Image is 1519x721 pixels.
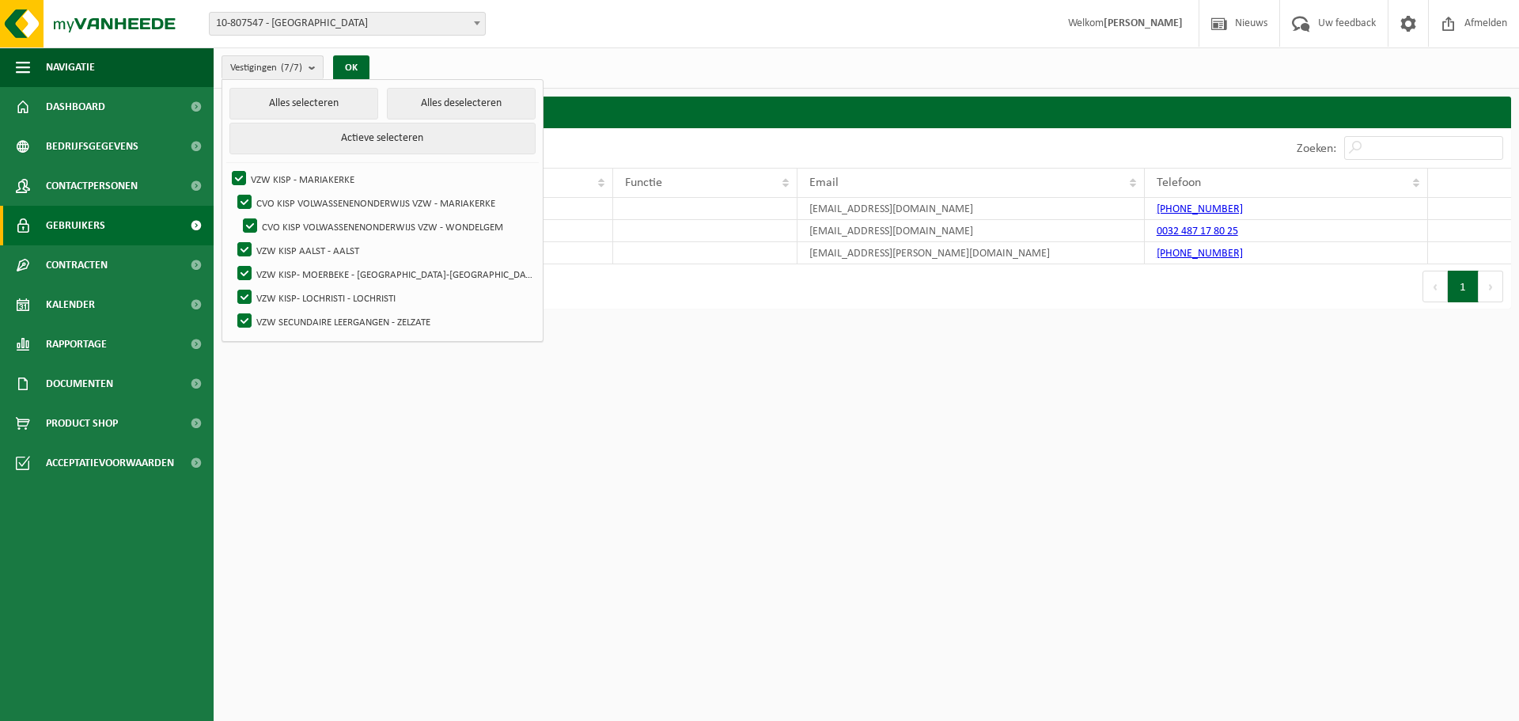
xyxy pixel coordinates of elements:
label: VZW KISP - MARIAKERKE [229,167,535,191]
span: Functie [625,176,662,189]
span: Vestigingen [230,56,302,80]
h2: Gebruikers [222,97,1511,127]
span: Email [809,176,839,189]
button: Next [1479,271,1503,302]
td: [EMAIL_ADDRESS][DOMAIN_NAME] [797,198,1144,220]
button: Actieve selecteren [229,123,536,154]
button: OK [333,55,369,81]
a: [PHONE_NUMBER] [1157,248,1243,260]
span: Product Shop [46,404,118,443]
span: 10-807547 - VZW KISP - MARIAKERKE [210,13,485,35]
button: Previous [1422,271,1448,302]
span: Acceptatievoorwaarden [46,443,174,483]
span: 10-807547 - VZW KISP - MARIAKERKE [209,12,486,36]
span: Kalender [46,285,95,324]
label: VZW KISP- LOCHRISTI - LOCHRISTI [234,286,535,309]
count: (7/7) [281,63,302,73]
label: Zoeken: [1297,142,1336,155]
button: Alles selecteren [229,88,378,120]
span: Telefoon [1157,176,1201,189]
label: VZW KISP AALST - AALST [234,238,535,262]
span: Bedrijfsgegevens [46,127,138,166]
button: Vestigingen(7/7) [222,55,324,79]
strong: [PERSON_NAME] [1104,17,1183,29]
button: 1 [1448,271,1479,302]
label: CVO KISP VOLWASSENENONDERWIJS VZW - WONDELGEM [240,214,535,238]
span: Dashboard [46,87,105,127]
label: VZW KISP- MOERBEKE - [GEOGRAPHIC_DATA]-[GEOGRAPHIC_DATA] [234,262,535,286]
button: Alles deselecteren [387,88,536,120]
a: [PHONE_NUMBER] [1157,203,1243,215]
span: Gebruikers [46,206,105,245]
span: Rapportage [46,324,107,364]
label: VZW SECUNDAIRE LEERGANGEN - ZELZATE [234,309,535,333]
td: [EMAIL_ADDRESS][PERSON_NAME][DOMAIN_NAME] [797,242,1144,264]
span: Contactpersonen [46,166,138,206]
a: 0032 487 17 80 25 [1157,226,1238,237]
span: Navigatie [46,47,95,87]
td: [EMAIL_ADDRESS][DOMAIN_NAME] [797,220,1144,242]
label: CVO KISP VOLWASSENENONDERWIJS VZW - MARIAKERKE [234,191,535,214]
span: Contracten [46,245,108,285]
span: Documenten [46,364,113,404]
